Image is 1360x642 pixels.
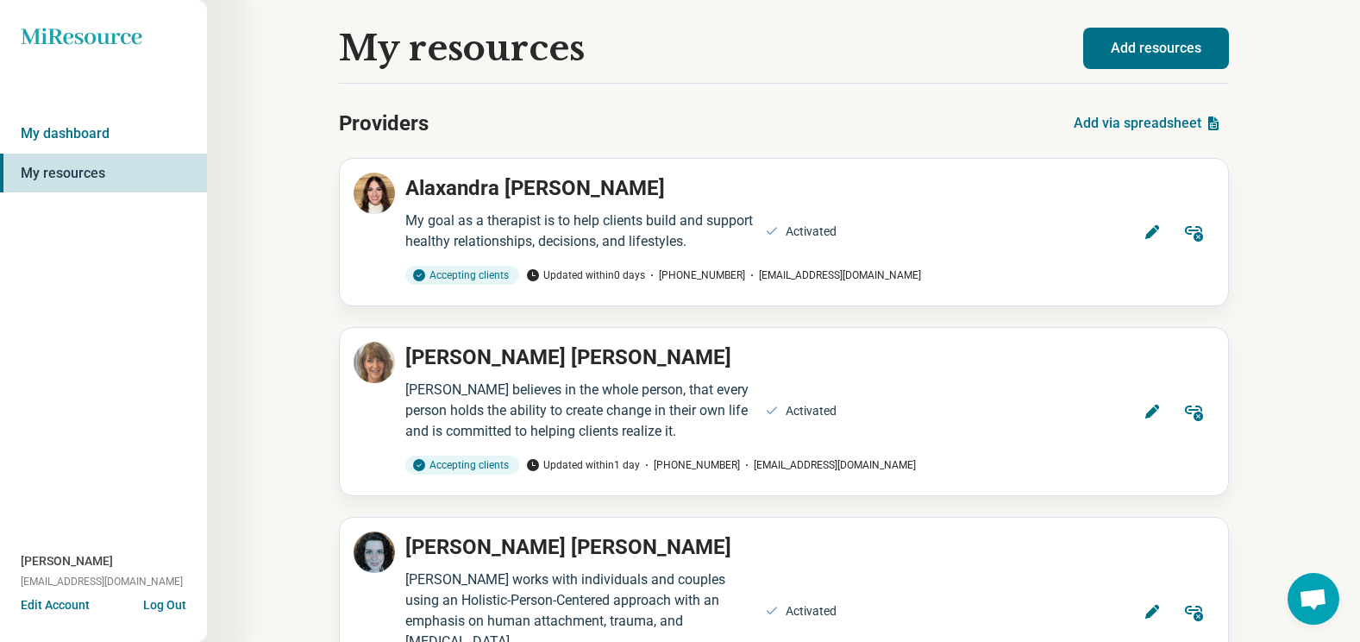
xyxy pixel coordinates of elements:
[405,456,519,475] div: Accepting clients
[405,173,665,204] p: Alaxandra [PERSON_NAME]
[405,266,519,285] div: Accepting clients
[745,267,921,283] span: [EMAIL_ADDRESS][DOMAIN_NAME]
[21,596,90,614] button: Edit Account
[21,574,183,589] span: [EMAIL_ADDRESS][DOMAIN_NAME]
[143,596,186,610] button: Log Out
[1083,28,1229,69] button: Add resources
[405,380,755,442] div: [PERSON_NAME] believes in the whole person, that every person holds the ability to create change ...
[1288,573,1339,625] div: Open chat
[786,602,837,620] div: Activated
[526,267,645,283] span: Updated within 0 days
[405,211,755,252] div: My goal as a therapist is to help clients build and support healthy relationships, decisions, and...
[405,342,731,373] p: [PERSON_NAME] [PERSON_NAME]
[339,28,585,68] h1: My resources
[645,267,745,283] span: [PHONE_NUMBER]
[21,552,113,570] span: [PERSON_NAME]
[640,457,740,473] span: [PHONE_NUMBER]
[786,402,837,420] div: Activated
[405,532,731,563] p: [PERSON_NAME] [PERSON_NAME]
[740,457,916,473] span: [EMAIL_ADDRESS][DOMAIN_NAME]
[526,457,640,473] span: Updated within 1 day
[1067,103,1229,144] button: Add via spreadsheet
[786,223,837,241] div: Activated
[339,108,429,139] h2: Providers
